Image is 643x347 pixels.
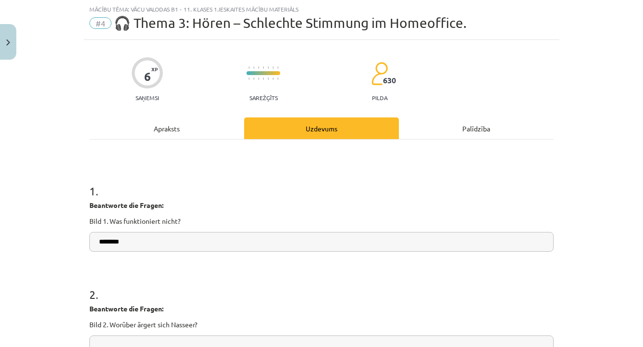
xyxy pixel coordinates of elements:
[253,66,254,69] img: icon-short-line-57e1e144782c952c97e751825c79c345078a6d821885a25fce030b3d8c18986b.svg
[89,17,111,29] span: #4
[132,94,163,101] p: Saņemsi
[6,39,10,46] img: icon-close-lesson-0947bae3869378f0d4975bcd49f059093ad1ed9edebbc8119c70593378902aed.svg
[263,66,264,69] img: icon-short-line-57e1e144782c952c97e751825c79c345078a6d821885a25fce030b3d8c18986b.svg
[89,167,554,197] h1: 1 .
[244,117,399,139] div: Uzdevums
[372,94,387,101] p: pilda
[144,70,151,83] div: 6
[89,201,163,209] strong: Beantworte die Fragen:
[248,77,249,80] img: icon-short-line-57e1e144782c952c97e751825c79c345078a6d821885a25fce030b3d8c18986b.svg
[89,6,554,13] div: Mācību tēma: Vācu valodas b1 - 11. klases 1.ieskaites mācību materiāls
[268,66,269,69] img: icon-short-line-57e1e144782c952c97e751825c79c345078a6d821885a25fce030b3d8c18986b.svg
[89,304,163,313] strong: Beantworte die Fragen:
[89,271,554,301] h1: 2 .
[399,117,554,139] div: Palīdzība
[248,66,249,69] img: icon-short-line-57e1e144782c952c97e751825c79c345078a6d821885a25fce030b3d8c18986b.svg
[272,77,273,80] img: icon-short-line-57e1e144782c952c97e751825c79c345078a6d821885a25fce030b3d8c18986b.svg
[263,77,264,80] img: icon-short-line-57e1e144782c952c97e751825c79c345078a6d821885a25fce030b3d8c18986b.svg
[89,117,244,139] div: Apraksts
[371,62,388,86] img: students-c634bb4e5e11cddfef0936a35e636f08e4e9abd3cc4e673bd6f9a4125e45ecb1.svg
[272,66,273,69] img: icon-short-line-57e1e144782c952c97e751825c79c345078a6d821885a25fce030b3d8c18986b.svg
[151,66,158,72] span: XP
[89,216,554,226] p: Bild 1. Was funktioniert nicht?
[268,77,269,80] img: icon-short-line-57e1e144782c952c97e751825c79c345078a6d821885a25fce030b3d8c18986b.svg
[89,320,554,330] p: Bild 2. Worüber ärgert sich Nasseer?
[114,15,467,31] span: 🎧 Thema 3: Hören – Schlechte Stimmung im Homeoffice.
[258,77,259,80] img: icon-short-line-57e1e144782c952c97e751825c79c345078a6d821885a25fce030b3d8c18986b.svg
[383,76,396,85] span: 630
[249,94,278,101] p: Sarežģīts
[253,77,254,80] img: icon-short-line-57e1e144782c952c97e751825c79c345078a6d821885a25fce030b3d8c18986b.svg
[258,66,259,69] img: icon-short-line-57e1e144782c952c97e751825c79c345078a6d821885a25fce030b3d8c18986b.svg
